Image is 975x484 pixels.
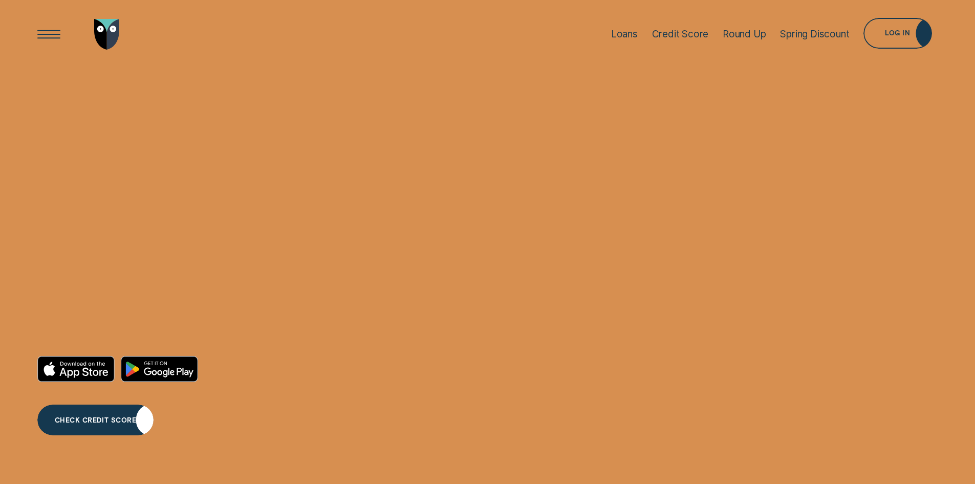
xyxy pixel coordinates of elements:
[652,28,709,40] div: Credit Score
[723,28,766,40] div: Round Up
[34,19,64,50] button: Open Menu
[863,18,931,49] button: Log in
[37,356,115,382] a: Download on the App Store
[37,135,323,278] h4: Check your credit score
[611,28,638,40] div: Loans
[121,356,198,382] a: Android App on Google Play
[780,28,849,40] div: Spring Discount
[94,19,120,50] img: Wisr
[37,405,153,435] a: CHECK CREDIT SCORE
